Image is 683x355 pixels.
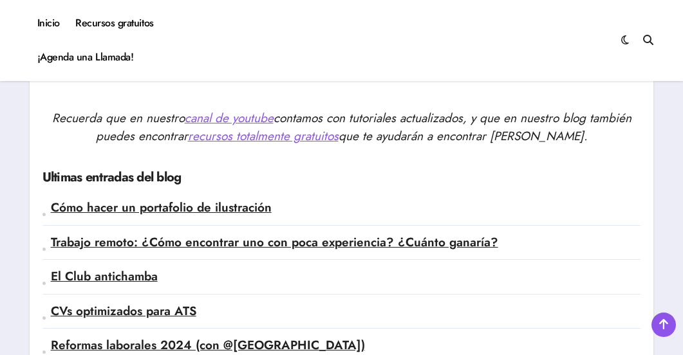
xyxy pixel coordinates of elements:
[185,109,274,127] a: canal de youtube
[188,127,339,145] a: recursos totalmente gratuitos
[68,6,162,41] a: Recursos gratuitos
[30,41,142,75] a: ¡Agenda una Llamada!
[51,268,158,285] a: El Club antichamba
[51,233,498,251] a: Trabajo remoto: ¿Cómo encontrar uno con poca experiencia? ¿Cuánto ganaría?
[52,109,632,145] em: Recuerda que en nuestro contamos con tutoriales actualizados, y que en nuestro blog también puede...
[42,168,641,187] h2: Ultimas entradas del blog
[51,302,196,320] a: CVs optimizados para ATS
[30,6,68,41] a: Inicio
[51,199,272,216] a: Cómo hacer un portafolio de ilustración
[51,336,365,354] a: Reformas laborales 2024 (con @[GEOGRAPHIC_DATA])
